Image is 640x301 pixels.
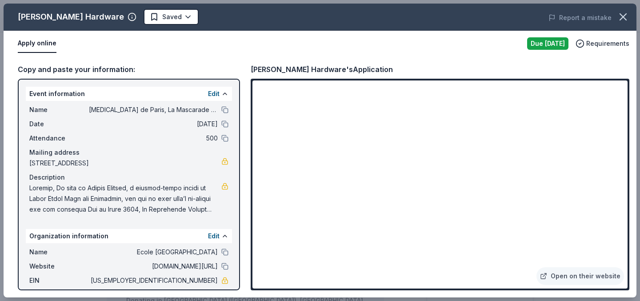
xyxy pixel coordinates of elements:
span: Date [29,119,89,129]
span: Attendance [29,133,89,144]
span: [US_EMPLOYER_IDENTIFICATION_NUMBER] [89,275,218,286]
span: [DOMAIN_NAME][URL] [89,261,218,272]
button: Edit [208,231,220,241]
div: [PERSON_NAME] Hardware [18,10,124,24]
span: EIN [29,275,89,286]
button: Report a mistake [548,12,612,23]
div: Mailing address [29,147,228,158]
span: [STREET_ADDRESS] [29,158,221,169]
button: Requirements [576,38,629,49]
span: Loremip, Do sita co Adipis Elitsed, d eiusmod-tempo incidi ut Labor Etdol Magn ali Enimadmin, ven... [29,183,221,215]
div: Due [DATE] [527,37,568,50]
div: Event information [26,87,232,101]
span: 500 [89,133,218,144]
span: Saved [162,12,182,22]
button: Edit [208,88,220,99]
span: Ecole [GEOGRAPHIC_DATA] [89,247,218,257]
div: Description [29,172,228,183]
span: Name [29,247,89,257]
a: Open on their website [536,267,624,285]
span: Requirements [586,38,629,49]
div: Copy and paste your information: [18,64,240,75]
span: [DATE] [89,119,218,129]
button: Saved [144,9,199,25]
span: Website [29,261,89,272]
button: Apply online [18,34,56,53]
span: Name [29,104,89,115]
iframe: To enrich screen reader interactions, please activate Accessibility in Grammarly extension settings [252,80,628,289]
span: [MEDICAL_DATA] de Paris, La Mascarade Silent Auction [89,104,218,115]
div: Organization information [26,229,232,243]
div: [PERSON_NAME] Hardware's Application [251,64,393,75]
